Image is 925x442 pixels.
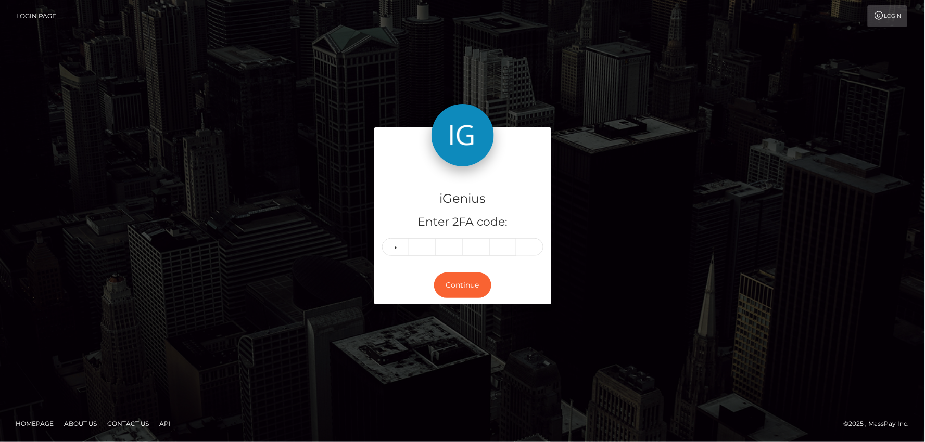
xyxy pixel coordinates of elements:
a: API [155,415,175,432]
img: iGenius [432,104,494,166]
a: Login Page [16,5,56,27]
div: © 2025 , MassPay Inc. [844,418,917,430]
a: Login [868,5,907,27]
a: About Us [60,415,101,432]
a: Homepage [11,415,58,432]
button: Continue [434,272,491,298]
h4: iGenius [382,190,543,208]
a: Contact Us [103,415,153,432]
h5: Enter 2FA code: [382,214,543,230]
